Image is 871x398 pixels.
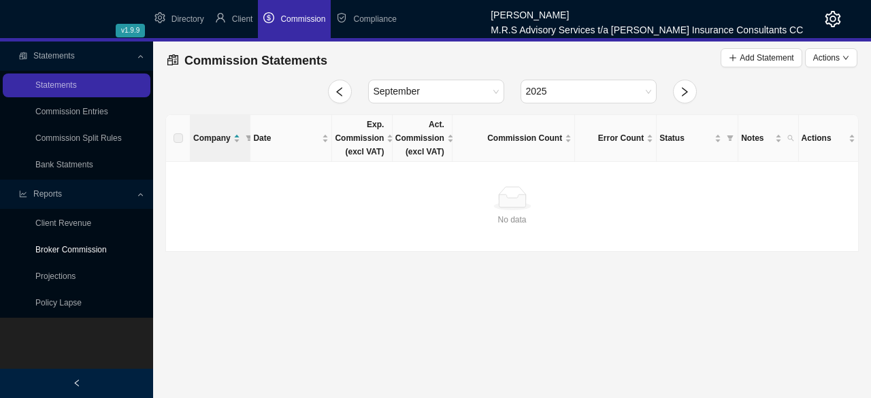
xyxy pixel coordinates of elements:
[35,133,122,143] a: Commission Split Rules
[802,131,846,145] span: Actions
[740,51,793,65] span: Add Statement
[825,11,841,27] span: setting
[799,115,859,162] th: Actions
[575,115,657,162] th: Error Count
[171,14,204,24] span: Directory
[253,131,319,145] span: Date
[335,118,384,159] span: Exp. Commission (excl VAT)
[35,107,108,116] a: Commission Entries
[785,129,797,148] span: search
[232,14,253,24] span: Client
[491,18,803,33] div: M.R.S Advisory Services t/a [PERSON_NAME] Insurance Consultants CC
[35,271,76,281] a: Projections
[116,24,145,37] span: v1.9.9
[332,115,392,162] th: Exp. Commission (excl VAT)
[215,12,226,23] span: user
[395,118,444,159] span: Act. Commission (excl VAT)
[659,131,712,145] span: Status
[171,213,853,227] div: No data
[250,115,332,162] th: Date
[729,54,737,62] span: plus
[154,12,165,23] span: setting
[738,115,798,162] th: Notes
[805,48,857,67] button: Actionsdown
[35,298,82,308] a: Policy Lapse
[721,48,802,67] button: Add Statement
[19,190,27,198] span: line-chart
[491,3,803,18] div: [PERSON_NAME]
[453,115,575,162] th: Commission Count
[724,129,736,148] span: filter
[263,12,274,23] span: dollar
[374,80,499,103] span: September
[35,80,77,90] a: Statements
[727,135,734,142] span: filter
[787,135,794,142] span: search
[167,54,179,66] span: reconciliation
[741,131,772,145] span: Notes
[578,131,644,145] span: Error Count
[35,218,91,228] a: Client Revenue
[334,86,345,97] span: left
[842,54,849,61] span: down
[679,86,690,97] span: right
[33,51,75,61] span: Statements
[813,51,840,65] span: Actions
[184,54,327,67] span: Commission Statements
[35,160,93,169] a: Bank Statments
[526,80,651,103] span: 2025
[455,131,562,145] span: Commission Count
[657,115,738,162] th: Status
[393,115,453,162] th: Act. Commission (excl VAT)
[35,245,107,254] a: Broker Commission
[33,189,62,199] span: Reports
[19,52,27,60] span: reconciliation
[246,135,252,142] span: filter
[193,131,231,145] span: Company
[336,12,347,23] span: safety
[353,14,396,24] span: Compliance
[280,14,325,24] span: Commission
[243,129,255,148] span: filter
[73,379,81,387] span: left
